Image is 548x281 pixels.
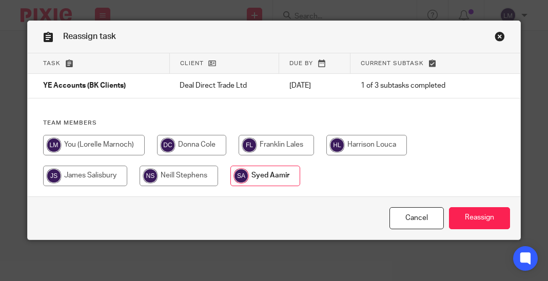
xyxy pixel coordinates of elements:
span: Reassign task [63,32,116,41]
input: Reassign [449,207,510,229]
span: Client [180,61,204,66]
span: YE Accounts (BK Clients) [43,83,126,90]
p: [DATE] [289,81,340,91]
p: Deal Direct Trade Ltd [180,81,269,91]
a: Close this dialog window [389,207,444,229]
span: Task [43,61,61,66]
h4: Team members [43,119,504,127]
span: Current subtask [361,61,424,66]
span: Due by [289,61,313,66]
td: 1 of 3 subtasks completed [350,74,482,98]
a: Close this dialog window [495,31,505,45]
